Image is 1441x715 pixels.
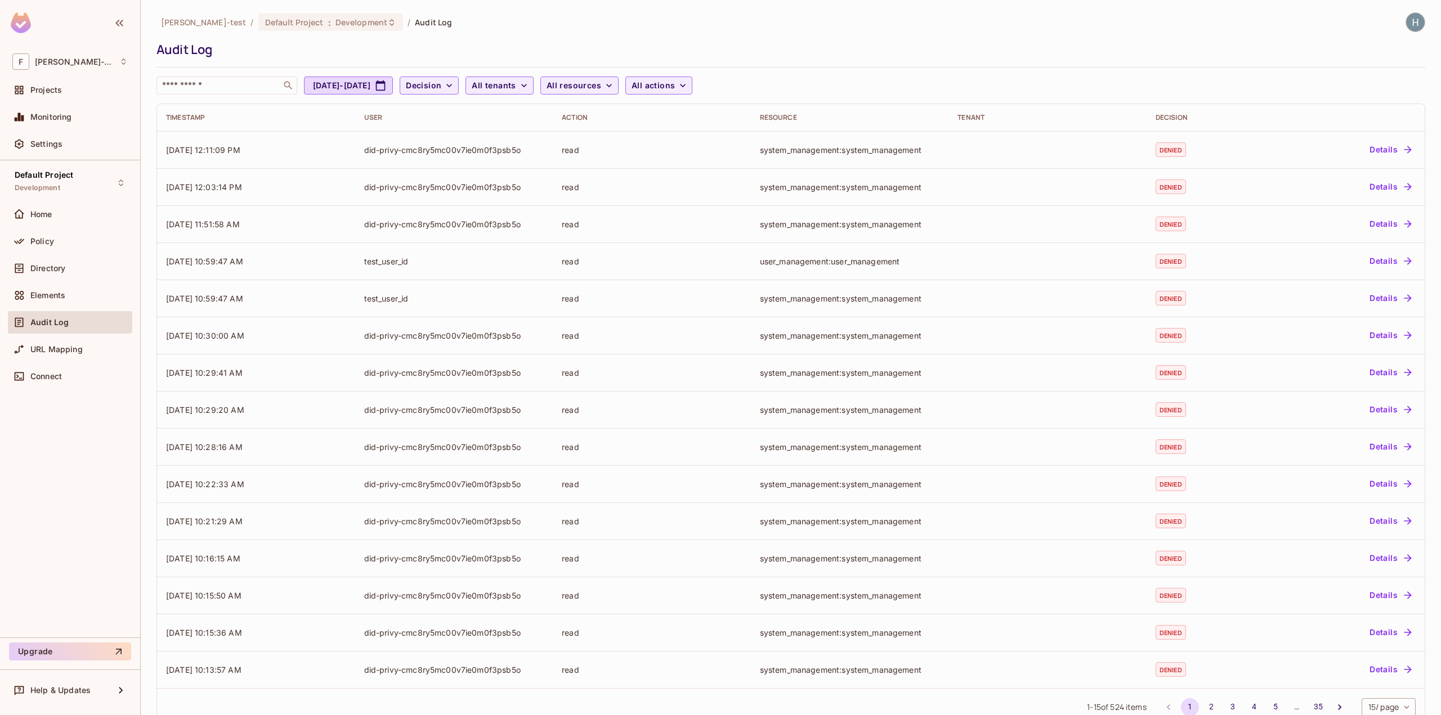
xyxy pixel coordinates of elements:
span: Elements [30,291,65,300]
span: 1 - 15 of 524 items [1087,701,1146,713]
div: system_management:system_management [760,479,940,489]
span: denied [1156,365,1186,380]
div: read [562,590,742,601]
span: : [328,18,332,27]
div: did-privy-cmc8ry5mc00v7ie0m0f3psb5o [364,330,544,341]
span: [DATE] 10:15:36 AM [166,628,242,637]
div: did-privy-cmc8ry5mc00v7ie0m0f3psb5o [364,664,544,675]
span: Audit Log [415,17,452,28]
span: [DATE] 10:29:41 AM [166,368,243,377]
div: read [562,219,742,230]
button: Details [1365,178,1416,196]
div: read [562,516,742,527]
span: denied [1156,439,1186,454]
span: Decision [406,79,441,93]
button: Details [1365,660,1416,678]
div: did-privy-cmc8ry5mc00v7ie0m0f3psb5o [364,404,544,415]
div: Action [562,113,742,122]
span: Projects [30,86,62,95]
span: Development [335,17,387,28]
span: [DATE] 10:30:00 AM [166,331,244,340]
span: denied [1156,662,1186,677]
button: Details [1365,438,1416,456]
div: system_management:system_management [760,182,940,192]
div: read [562,553,742,564]
span: denied [1156,179,1186,194]
span: denied [1156,514,1186,528]
div: … [1288,701,1306,712]
button: Details [1365,549,1416,567]
span: Connect [30,372,62,381]
span: [DATE] 10:29:20 AM [166,405,244,415]
span: [DATE] 12:11:09 PM [166,145,240,155]
li: / [408,17,410,28]
button: Details [1365,289,1416,307]
div: read [562,293,742,304]
button: Details [1365,475,1416,493]
div: system_management:system_management [760,627,940,638]
button: Details [1365,401,1416,419]
span: F [12,53,29,70]
span: [DATE] 11:51:58 AM [166,219,240,229]
div: User [364,113,544,122]
div: read [562,442,742,452]
span: [DATE] 12:03:14 PM [166,182,242,192]
button: All resources [540,77,619,95]
div: Decision [1156,113,1255,122]
div: did-privy-cmc8ry5mc00v7ie0m0f3psb5o [364,182,544,192]
div: Timestamp [166,113,346,122]
span: denied [1156,328,1186,343]
div: read [562,145,742,155]
div: read [562,182,742,192]
div: read [562,367,742,378]
button: Details [1365,623,1416,641]
li: / [250,17,253,28]
span: Audit Log [30,318,69,327]
span: Directory [30,264,65,273]
div: system_management:system_management [760,330,940,341]
span: [DATE] 10:21:29 AM [166,516,243,526]
button: Details [1365,363,1416,381]
div: system_management:system_management [760,664,940,675]
span: denied [1156,551,1186,565]
span: Help & Updates [30,686,91,695]
img: SReyMgAAAABJRU5ErkJggg== [11,12,31,33]
span: Monitoring [30,113,72,122]
span: denied [1156,588,1186,602]
div: read [562,479,742,489]
span: denied [1156,217,1186,231]
span: All actions [632,79,675,93]
span: Settings [30,140,62,149]
span: [DATE] 10:16:15 AM [166,554,240,563]
button: Details [1365,252,1416,270]
button: Details [1365,141,1416,159]
span: Default Project [265,17,324,28]
span: Policy [30,237,54,246]
button: Decision [400,77,459,95]
button: All tenants [466,77,533,95]
button: All actions [625,77,692,95]
span: [DATE] 10:59:47 AM [166,294,243,303]
div: did-privy-cmc8ry5mc00v7ie0m0f3psb5o [364,627,544,638]
span: URL Mapping [30,345,83,354]
span: All resources [547,79,601,93]
button: Details [1365,326,1416,344]
div: system_management:system_management [760,367,940,378]
div: read [562,664,742,675]
span: Home [30,210,52,219]
div: did-privy-cmc8ry5mc00v7ie0m0f3psb5o [364,553,544,564]
span: Workspace: finch-test [35,57,114,66]
button: Upgrade [9,642,131,660]
div: did-privy-cmc8ry5mc00v7ie0m0f3psb5o [364,516,544,527]
span: the active workspace [161,17,246,28]
span: Development [15,183,60,192]
div: Resource [760,113,940,122]
div: did-privy-cmc8ry5mc00v7ie0m0f3psb5o [364,145,544,155]
span: denied [1156,476,1186,491]
button: [DATE]-[DATE] [304,77,393,95]
img: Harun Akgun [1406,13,1425,32]
div: test_user_id [364,256,544,267]
div: Tenant [957,113,1138,122]
span: denied [1156,402,1186,417]
div: did-privy-cmc8ry5mc00v7ie0m0f3psb5o [364,367,544,378]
